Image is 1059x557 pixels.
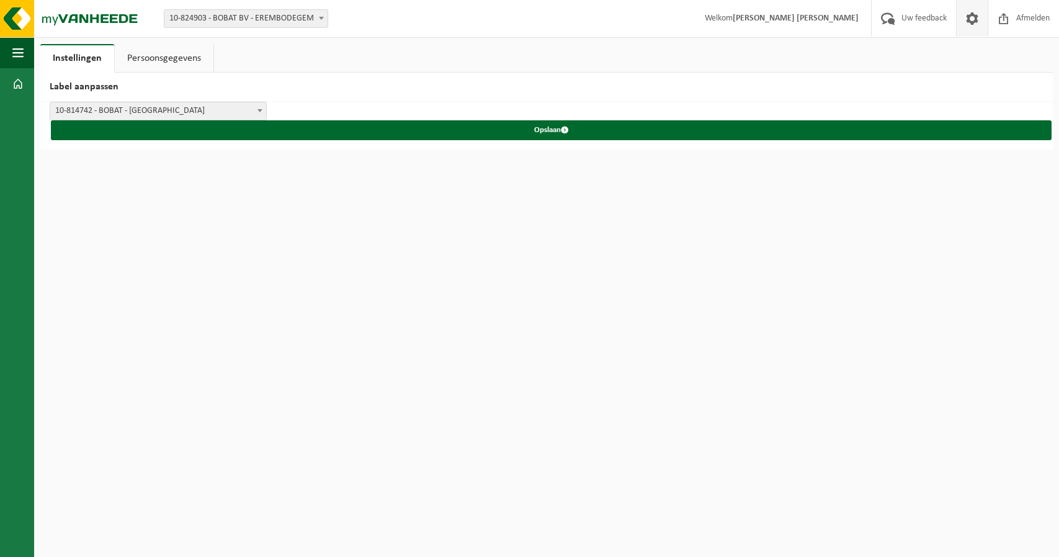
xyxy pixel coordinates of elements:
[50,102,266,120] span: 10-814742 - BOBAT - EREMBODEGEM
[164,9,328,28] span: 10-824903 - BOBAT BV - EREMBODEGEM
[164,10,328,27] span: 10-824903 - BOBAT BV - EREMBODEGEM
[51,120,1052,140] button: Opslaan
[115,44,213,73] a: Persoonsgegevens
[50,102,267,120] span: 10-814742 - BOBAT - EREMBODEGEM
[733,14,859,23] strong: [PERSON_NAME] [PERSON_NAME]
[40,73,1053,102] h2: Label aanpassen
[40,44,114,73] a: Instellingen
